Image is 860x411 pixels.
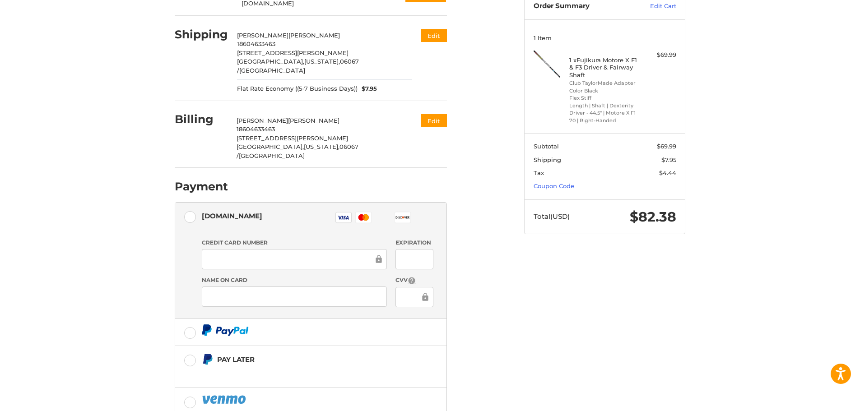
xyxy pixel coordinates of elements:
h3: Order Summary [534,2,631,11]
span: [STREET_ADDRESS][PERSON_NAME] [237,49,349,56]
span: Tax [534,169,544,176]
span: $7.95 [661,156,676,163]
span: [GEOGRAPHIC_DATA] [239,152,305,159]
span: 06067 / [237,58,359,74]
span: $4.44 [659,169,676,176]
button: Edit [421,114,447,127]
span: [GEOGRAPHIC_DATA], [237,143,304,150]
span: Subtotal [534,143,559,150]
span: [US_STATE], [304,58,340,65]
div: Pay Later [217,352,390,367]
img: PayPal icon [202,324,249,336]
span: $82.38 [630,208,676,225]
span: 18604633463 [237,125,275,133]
img: PayPal icon [202,394,248,405]
label: Expiration [395,239,433,247]
h3: 1 Item [534,34,676,42]
span: [PERSON_NAME] [237,117,288,124]
span: 18604633463 [237,40,275,47]
label: Name on Card [202,276,387,284]
span: [US_STATE], [304,143,339,150]
h4: 1 x Fujikura Motore X F1 & F3 Driver & Fairway Shaft [569,56,638,79]
span: 06067 / [237,143,358,159]
li: Color Black [569,87,638,95]
iframe: PayPal Message 1 [202,369,390,377]
h2: Payment [175,180,228,194]
span: Flat Rate Economy ((5-7 Business Days)) [237,84,358,93]
span: [PERSON_NAME] [237,32,288,39]
li: Flex Stiff [569,94,638,102]
h2: Billing [175,112,228,126]
span: [GEOGRAPHIC_DATA] [239,67,305,74]
a: Coupon Code [534,182,574,189]
button: Edit [421,29,447,42]
div: $69.99 [641,51,676,60]
span: [GEOGRAPHIC_DATA], [237,58,304,65]
span: [PERSON_NAME] [288,32,340,39]
img: Pay Later icon [202,354,213,365]
span: $69.99 [657,143,676,150]
span: [PERSON_NAME] [288,117,339,124]
h2: Shipping [175,28,228,42]
span: Shipping [534,156,561,163]
a: Edit Cart [631,2,676,11]
span: Total (USD) [534,212,570,221]
label: CVV [395,276,433,285]
div: [DOMAIN_NAME] [202,208,262,223]
li: Club TaylorMade Adapter [569,79,638,87]
span: [STREET_ADDRESS][PERSON_NAME] [237,134,348,142]
span: $7.95 [358,84,377,93]
li: Length | Shaft | Dexterity Driver - 44.5" | Motore X F1 70 | Right-Handed [569,102,638,125]
label: Credit Card Number [202,239,387,247]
